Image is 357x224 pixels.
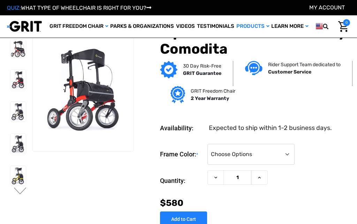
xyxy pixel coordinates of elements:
[338,21,348,32] img: Cart
[270,15,309,38] a: Learn More
[10,40,26,58] img: Tipo All-Terrain Rollator by Comodita
[7,5,151,11] a: QUIZ:WHAT TYPE OF WHEELCHAIR IS RIGHT FOR YOU?
[160,198,183,208] span: $580
[48,15,109,38] a: GRIT Freedom Chair
[336,19,350,34] a: Cart with 0 items
[10,166,26,186] img: Tipo All-Terrain Rollator by Comodita
[160,61,177,78] img: GRIT Guarantee
[309,4,345,11] a: Account
[268,69,311,75] strong: Customer Service
[235,15,270,38] a: Products
[160,144,204,165] label: Frame Color:
[343,19,350,26] span: 0
[268,61,341,68] p: Rider Support Team dedicated to
[191,87,235,95] p: GRIT Freedom Chair
[316,22,323,31] img: us.png
[170,86,185,103] img: Grit freedom
[33,43,134,133] img: Tipo All-Terrain Rollator by Comodita
[160,24,350,57] h1: Tipo All-Terrain Rollator by Comodita
[183,62,221,70] p: 30 Day Risk-Free
[10,102,26,122] img: Tipo All-Terrain Rollator by Comodita
[7,21,42,32] img: GRIT All-Terrain Wheelchair and Mobility Equipment
[191,95,229,101] strong: 2 Year Warranty
[160,123,204,133] dt: Availability:
[7,5,21,11] span: QUIZ:
[196,15,235,38] a: Testimonials
[209,123,332,133] dd: Expected to ship within 1-2 business days.
[109,15,175,38] a: Parks & Organizations
[245,61,263,75] img: Customer service
[333,19,336,34] input: Search
[160,170,204,191] label: Quantity:
[10,134,26,154] img: Tipo All-Terrain Rollator by Comodita
[175,15,196,38] a: Videos
[13,187,28,196] button: Go to slide 2 of 2
[10,70,26,90] img: Tipo All-Terrain Rollator by Comodita
[183,70,221,76] strong: GRIT Guarantee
